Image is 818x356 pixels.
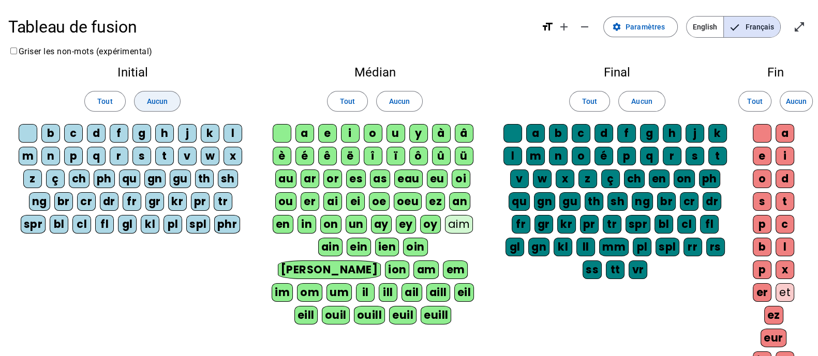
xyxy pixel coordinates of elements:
[218,169,238,188] div: sh
[19,147,37,165] div: m
[640,124,659,143] div: g
[214,215,241,234] div: phr
[663,124,681,143] div: h
[110,147,128,165] div: r
[340,95,355,107] span: Tout
[87,124,106,143] div: d
[606,260,624,279] div: tt
[46,169,65,188] div: ç
[793,21,806,33] mat-icon: open_in_full
[632,192,653,211] div: ng
[272,283,293,302] div: im
[776,260,794,279] div: x
[503,147,522,165] div: l
[432,124,451,143] div: à
[327,91,368,112] button: Tout
[394,192,422,211] div: oeu
[64,147,83,165] div: p
[558,21,570,33] mat-icon: add
[356,283,375,302] div: il
[612,22,621,32] mat-icon: settings
[700,215,719,234] div: fl
[505,238,524,256] div: gl
[346,215,367,234] div: un
[724,17,780,37] span: Français
[323,169,342,188] div: or
[776,192,794,211] div: t
[144,169,166,188] div: gn
[17,66,248,79] h2: Initial
[554,238,572,256] div: kl
[364,124,382,143] div: o
[617,147,636,165] div: p
[354,306,385,324] div: ouill
[629,260,647,279] div: vr
[455,147,473,165] div: ü
[297,283,322,302] div: om
[549,124,568,143] div: b
[578,21,591,33] mat-icon: remove
[452,169,470,188] div: oi
[320,215,341,234] div: on
[583,260,602,279] div: ss
[526,124,545,143] div: a
[674,169,695,188] div: on
[426,283,450,302] div: aill
[278,260,381,279] div: [PERSON_NAME]
[753,169,771,188] div: o
[443,260,468,279] div: em
[582,95,597,107] span: Tout
[168,192,187,211] div: kr
[626,21,665,33] span: Paramètres
[753,192,771,211] div: s
[445,215,473,234] div: aim
[265,66,484,79] h2: Médian
[201,147,219,165] div: w
[318,124,337,143] div: e
[776,283,794,302] div: et
[427,169,448,188] div: eu
[687,17,723,37] span: English
[8,47,153,56] label: Griser les non-mots (expérimental)
[369,192,390,211] div: oe
[449,192,470,211] div: an
[72,215,91,234] div: cl
[655,215,673,234] div: bl
[657,192,676,211] div: br
[323,192,342,211] div: ai
[776,238,794,256] div: l
[750,66,801,79] h2: Fin
[145,192,164,211] div: gr
[163,215,182,234] div: pl
[119,169,140,188] div: qu
[409,124,428,143] div: y
[747,95,762,107] span: Tout
[322,306,350,324] div: ouil
[273,215,293,234] div: en
[569,91,610,112] button: Tout
[631,95,652,107] span: Aucun
[155,124,174,143] div: h
[557,215,576,234] div: kr
[54,192,73,211] div: br
[432,147,451,165] div: û
[594,147,613,165] div: é
[29,192,50,211] div: ng
[132,147,151,165] div: s
[191,192,210,211] div: pr
[578,169,597,188] div: z
[403,238,428,256] div: oin
[572,147,590,165] div: o
[576,238,595,256] div: ll
[559,192,581,211] div: gu
[753,260,771,279] div: p
[389,95,410,107] span: Aucun
[541,21,554,33] mat-icon: format_size
[224,124,242,143] div: l
[510,169,529,188] div: v
[376,91,423,112] button: Aucun
[454,283,474,302] div: eil
[753,215,771,234] div: p
[346,169,366,188] div: es
[640,147,659,165] div: q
